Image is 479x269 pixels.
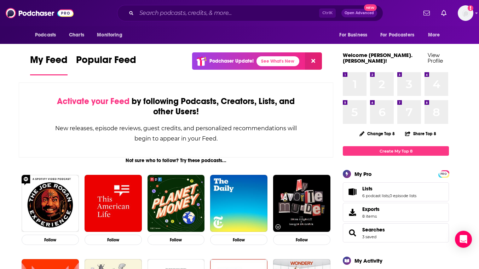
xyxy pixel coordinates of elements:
span: Activate your Feed [57,96,129,107]
button: Open AdvancedNew [341,9,377,17]
span: Ctrl K [319,8,336,18]
span: Lists [362,185,373,192]
a: My Feed [30,54,68,75]
span: Monitoring [97,30,122,40]
img: My Favorite Murder with Karen Kilgariff and Georgia Hardstark [273,175,330,232]
span: Charts [69,30,84,40]
button: open menu [334,28,376,42]
span: Popular Feed [76,54,136,70]
span: Searches [343,223,449,242]
div: New releases, episode reviews, guest credits, and personalized recommendations will begin to appe... [54,123,298,144]
img: Podchaser - Follow, Share and Rate Podcasts [6,6,74,20]
span: More [428,30,440,40]
button: Show profile menu [458,5,473,21]
span: Exports [362,206,380,212]
span: , [389,193,389,198]
span: For Podcasters [380,30,414,40]
a: Create My Top 8 [343,146,449,156]
svg: Add a profile image [468,5,473,11]
img: The Joe Rogan Experience [22,175,79,232]
button: open menu [376,28,425,42]
img: This American Life [85,175,142,232]
a: Searches [362,227,385,233]
a: PRO [439,171,448,176]
input: Search podcasts, credits, & more... [137,7,319,19]
span: Podcasts [35,30,56,40]
div: Not sure who to follow? Try these podcasts... [19,158,333,164]
img: The Daily [210,175,267,232]
a: Lists [345,187,359,197]
button: Change Top 8 [355,129,399,138]
div: My Pro [354,171,372,177]
button: Follow [148,235,205,245]
a: 3 saved [362,234,376,239]
a: Searches [345,228,359,238]
button: open menu [92,28,131,42]
img: Planet Money [148,175,205,232]
a: 6 podcast lists [362,193,389,198]
span: Open Advanced [345,11,374,15]
a: See What's New [256,56,299,66]
button: Follow [85,235,142,245]
img: User Profile [458,5,473,21]
div: My Activity [354,257,382,264]
span: For Business [339,30,367,40]
a: Charts [64,28,88,42]
span: My Feed [30,54,68,70]
a: Welcome [PERSON_NAME].[PERSON_NAME]! [343,52,412,64]
button: Follow [210,235,267,245]
a: View Profile [428,52,443,64]
button: open menu [423,28,449,42]
button: Follow [22,235,79,245]
div: Open Intercom Messenger [455,231,472,248]
span: 8 items [362,214,380,219]
div: by following Podcasts, Creators, Lists, and other Users! [54,96,298,117]
a: Lists [362,185,416,192]
a: 0 episode lists [389,193,416,198]
a: Popular Feed [76,54,136,75]
span: PRO [439,171,448,177]
span: Exports [345,207,359,217]
div: Search podcasts, credits, & more... [117,5,383,21]
a: Show notifications dropdown [438,7,449,19]
span: Lists [343,182,449,201]
a: Show notifications dropdown [421,7,433,19]
p: Podchaser Update! [209,58,254,64]
span: New [364,4,377,11]
button: Follow [273,235,330,245]
button: open menu [30,28,65,42]
span: Logged in as hannah.bishop [458,5,473,21]
a: Exports [343,203,449,222]
button: Share Top 8 [405,127,437,141]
